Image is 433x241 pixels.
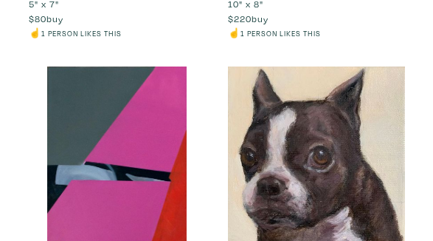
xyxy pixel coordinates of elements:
span: buy [29,13,63,24]
small: 1 person likes this [240,29,321,38]
span: $80 [29,13,46,24]
li: ☝️ [29,26,206,40]
li: ☝️ [228,26,405,40]
span: buy [228,13,269,24]
small: 1 person likes this [41,29,122,38]
span: $220 [228,13,252,24]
